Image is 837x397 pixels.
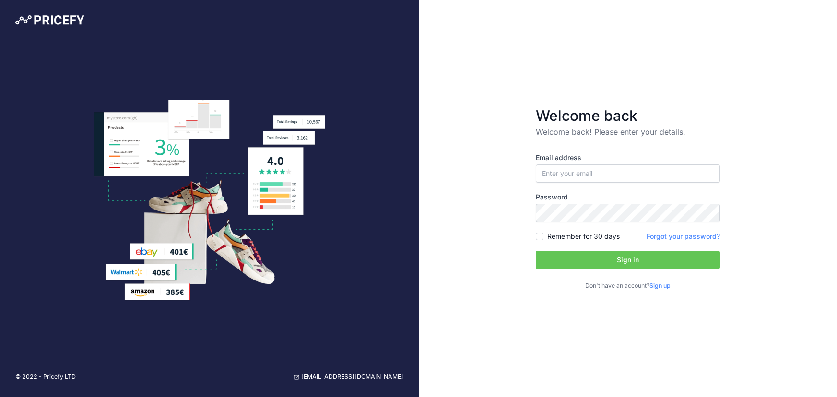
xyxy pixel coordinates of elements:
[15,15,84,25] img: Pricefy
[536,164,720,183] input: Enter your email
[294,373,403,382] a: [EMAIL_ADDRESS][DOMAIN_NAME]
[536,126,720,138] p: Welcome back! Please enter your details.
[536,153,720,163] label: Email address
[536,251,720,269] button: Sign in
[15,373,76,382] p: © 2022 - Pricefy LTD
[536,281,720,291] p: Don't have an account?
[536,107,720,124] h3: Welcome back
[647,232,720,240] a: Forgot your password?
[547,232,620,241] label: Remember for 30 days
[536,192,720,202] label: Password
[649,282,671,289] a: Sign up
